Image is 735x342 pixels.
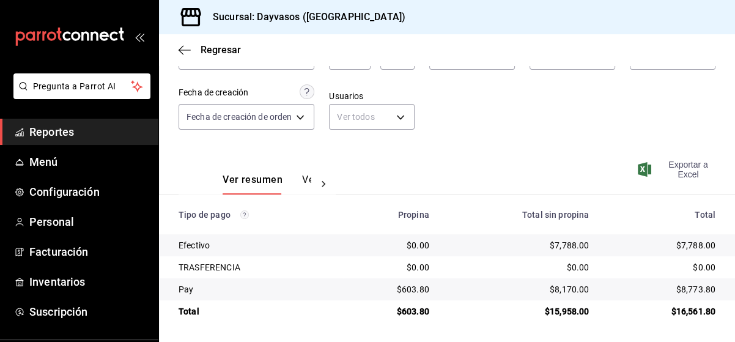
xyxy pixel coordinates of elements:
div: $603.80 [353,305,429,318]
span: Menú [29,154,149,170]
a: Pregunta a Parrot AI [9,89,150,102]
div: $16,561.80 [608,305,715,318]
span: Reportes [29,124,149,140]
div: Tipo de pago [179,210,333,220]
div: $8,773.80 [608,283,715,296]
div: Efectivo [179,239,333,251]
span: Regresar [201,44,241,56]
h3: Sucursal: Dayvasos ([GEOGRAPHIC_DATA]) [203,10,405,24]
div: $15,958.00 [449,305,589,318]
div: $0.00 [353,239,429,251]
span: Facturación [29,243,149,260]
div: Total [608,210,715,220]
div: $7,788.00 [449,239,589,251]
button: Regresar [179,44,241,56]
span: Fecha de creación de orden [187,111,292,123]
svg: Los pagos realizados con Pay y otras terminales son montos brutos. [240,210,249,219]
div: $603.80 [353,283,429,296]
div: $8,170.00 [449,283,589,296]
span: Suscripción [29,303,149,320]
div: $0.00 [449,261,589,273]
div: Total [179,305,333,318]
div: $0.00 [608,261,715,273]
button: Ver resumen [223,174,283,195]
span: Personal [29,214,149,230]
div: Total sin propina [449,210,589,220]
div: $0.00 [353,261,429,273]
div: Ver todos [329,104,415,130]
span: Pregunta a Parrot AI [33,80,131,93]
button: Ver pagos [302,174,348,195]
button: Pregunta a Parrot AI [13,73,150,99]
label: Usuarios [329,92,415,100]
span: Configuración [29,184,149,200]
div: Propina [353,210,429,220]
div: Pay [179,283,333,296]
span: Inventarios [29,273,149,290]
div: TRASFERENCIA [179,261,333,273]
div: $7,788.00 [608,239,715,251]
button: open_drawer_menu [135,32,144,42]
div: Fecha de creación [179,86,248,99]
button: Exportar a Excel [640,160,715,179]
div: navigation tabs [223,174,311,195]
